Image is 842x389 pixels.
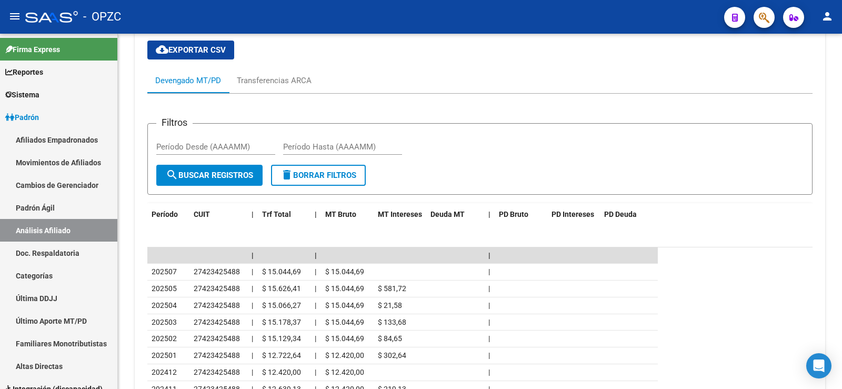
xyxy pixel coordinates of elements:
[194,284,240,293] span: 27423425488
[194,210,210,218] span: CUIT
[155,75,221,86] div: Devengado MT/PD
[378,210,422,218] span: MT Intereses
[252,267,253,276] span: |
[237,75,312,86] div: Transferencias ARCA
[430,210,465,218] span: Deuda MT
[147,203,189,226] datatable-header-cell: Período
[252,318,253,326] span: |
[321,203,374,226] datatable-header-cell: MT Bruto
[374,203,426,226] datatable-header-cell: MT Intereses
[325,284,364,293] span: $ 15.044,69
[315,210,317,218] span: |
[258,203,310,226] datatable-header-cell: Trf Total
[325,318,364,326] span: $ 15.044,69
[547,203,600,226] datatable-header-cell: PD Intereses
[252,210,254,218] span: |
[315,334,316,343] span: |
[152,318,177,326] span: 202503
[426,203,484,226] datatable-header-cell: Deuda MT
[5,66,43,78] span: Reportes
[194,334,240,343] span: 27423425488
[156,115,193,130] h3: Filtros
[83,5,121,28] span: - OPZC
[194,318,240,326] span: 27423425488
[821,10,834,23] mat-icon: person
[152,210,178,218] span: Período
[194,267,240,276] span: 27423425488
[156,45,226,55] span: Exportar CSV
[262,351,301,360] span: $ 12.722,64
[262,210,291,218] span: Trf Total
[262,301,301,310] span: $ 15.066,27
[271,165,366,186] button: Borrar Filtros
[378,351,406,360] span: $ 302,64
[189,203,247,226] datatable-header-cell: CUIT
[152,368,177,376] span: 202412
[315,318,316,326] span: |
[262,368,301,376] span: $ 12.420,00
[194,368,240,376] span: 27423425488
[280,168,293,181] mat-icon: delete
[252,251,254,260] span: |
[325,351,364,360] span: $ 12.420,00
[152,267,177,276] span: 202507
[5,89,39,101] span: Sistema
[310,203,321,226] datatable-header-cell: |
[488,318,490,326] span: |
[152,351,177,360] span: 202501
[262,318,301,326] span: $ 15.178,37
[262,334,301,343] span: $ 15.129,34
[378,334,402,343] span: $ 84,65
[484,203,495,226] datatable-header-cell: |
[378,301,402,310] span: $ 21,58
[488,368,490,376] span: |
[488,301,490,310] span: |
[325,368,364,376] span: $ 12.420,00
[156,165,263,186] button: Buscar Registros
[604,210,637,218] span: PD Deuda
[325,210,356,218] span: MT Bruto
[315,267,316,276] span: |
[488,284,490,293] span: |
[8,10,21,23] mat-icon: menu
[152,301,177,310] span: 202504
[488,351,490,360] span: |
[499,210,528,218] span: PD Bruto
[252,368,253,376] span: |
[378,284,406,293] span: $ 581,72
[252,351,253,360] span: |
[156,43,168,56] mat-icon: cloud_download
[152,334,177,343] span: 202502
[488,267,490,276] span: |
[315,351,316,360] span: |
[378,318,406,326] span: $ 133,68
[147,41,234,59] button: Exportar CSV
[315,368,316,376] span: |
[806,353,831,378] div: Open Intercom Messenger
[5,44,60,55] span: Firma Express
[315,301,316,310] span: |
[252,334,253,343] span: |
[5,112,39,123] span: Padrón
[247,203,258,226] datatable-header-cell: |
[252,301,253,310] span: |
[552,210,594,218] span: PD Intereses
[325,267,364,276] span: $ 15.044,69
[315,284,316,293] span: |
[152,284,177,293] span: 202505
[325,334,364,343] span: $ 15.044,69
[315,251,317,260] span: |
[166,168,178,181] mat-icon: search
[325,301,364,310] span: $ 15.044,69
[280,171,356,180] span: Borrar Filtros
[252,284,253,293] span: |
[194,351,240,360] span: 27423425488
[488,251,490,260] span: |
[194,301,240,310] span: 27423425488
[600,203,658,226] datatable-header-cell: PD Deuda
[262,267,301,276] span: $ 15.044,69
[166,171,253,180] span: Buscar Registros
[262,284,301,293] span: $ 15.626,41
[488,334,490,343] span: |
[488,210,490,218] span: |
